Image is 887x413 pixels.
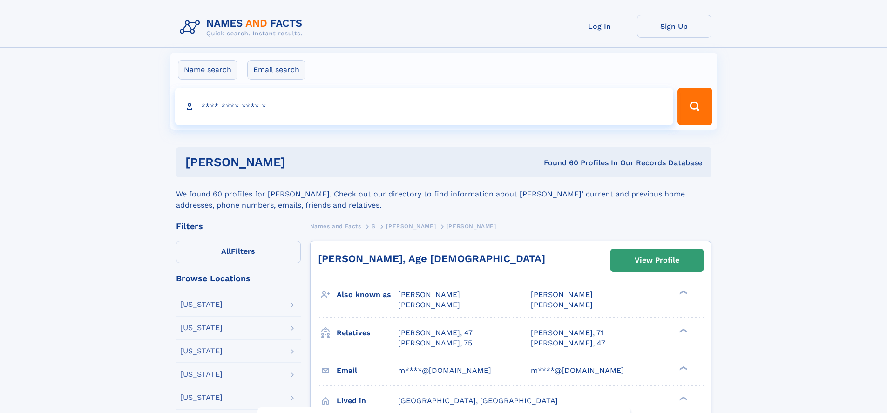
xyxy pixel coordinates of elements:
[531,290,593,299] span: [PERSON_NAME]
[180,347,223,355] div: [US_STATE]
[372,223,376,230] span: S
[531,328,603,338] a: [PERSON_NAME], 71
[677,88,712,125] button: Search Button
[247,60,305,80] label: Email search
[386,223,436,230] span: [PERSON_NAME]
[635,250,679,271] div: View Profile
[176,241,301,263] label: Filters
[176,15,310,40] img: Logo Names and Facts
[180,324,223,332] div: [US_STATE]
[414,158,702,168] div: Found 60 Profiles In Our Records Database
[677,395,688,401] div: ❯
[398,300,460,309] span: [PERSON_NAME]
[398,338,472,348] a: [PERSON_NAME], 75
[180,371,223,378] div: [US_STATE]
[337,393,398,409] h3: Lived in
[310,220,361,232] a: Names and Facts
[337,325,398,341] h3: Relatives
[180,301,223,308] div: [US_STATE]
[180,394,223,401] div: [US_STATE]
[677,290,688,296] div: ❯
[531,338,605,348] a: [PERSON_NAME], 47
[337,287,398,303] h3: Also known as
[637,15,711,38] a: Sign Up
[221,247,231,256] span: All
[337,363,398,379] h3: Email
[531,300,593,309] span: [PERSON_NAME]
[447,223,496,230] span: [PERSON_NAME]
[398,290,460,299] span: [PERSON_NAME]
[175,88,674,125] input: search input
[185,156,415,168] h1: [PERSON_NAME]
[372,220,376,232] a: S
[398,396,558,405] span: [GEOGRAPHIC_DATA], [GEOGRAPHIC_DATA]
[611,249,703,271] a: View Profile
[398,328,473,338] a: [PERSON_NAME], 47
[677,365,688,371] div: ❯
[176,274,301,283] div: Browse Locations
[176,177,711,211] div: We found 60 profiles for [PERSON_NAME]. Check out our directory to find information about [PERSON...
[318,253,545,264] a: [PERSON_NAME], Age [DEMOGRAPHIC_DATA]
[176,222,301,230] div: Filters
[562,15,637,38] a: Log In
[386,220,436,232] a: [PERSON_NAME]
[178,60,237,80] label: Name search
[677,327,688,333] div: ❯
